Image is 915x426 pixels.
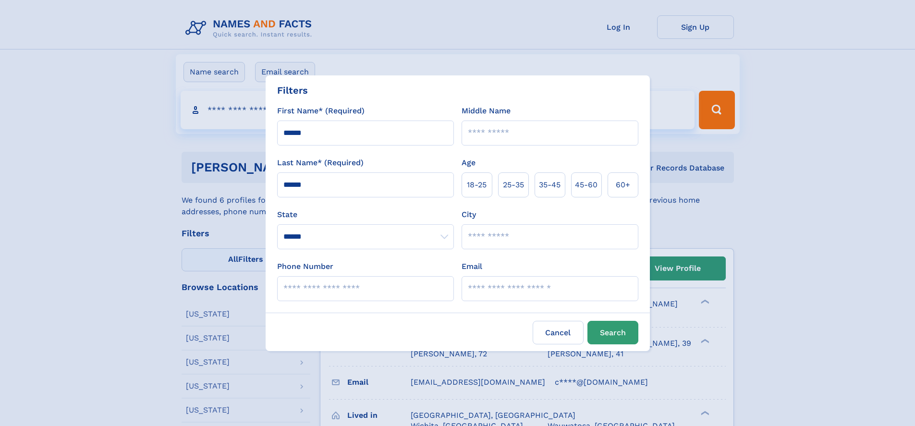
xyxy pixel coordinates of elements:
[462,157,476,169] label: Age
[277,83,308,97] div: Filters
[462,261,482,272] label: Email
[575,179,598,191] span: 45‑60
[277,157,364,169] label: Last Name* (Required)
[462,209,476,220] label: City
[616,179,630,191] span: 60+
[503,179,524,191] span: 25‑35
[277,209,454,220] label: State
[277,105,365,117] label: First Name* (Required)
[539,179,561,191] span: 35‑45
[533,321,584,344] label: Cancel
[277,261,333,272] label: Phone Number
[467,179,487,191] span: 18‑25
[587,321,638,344] button: Search
[462,105,511,117] label: Middle Name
